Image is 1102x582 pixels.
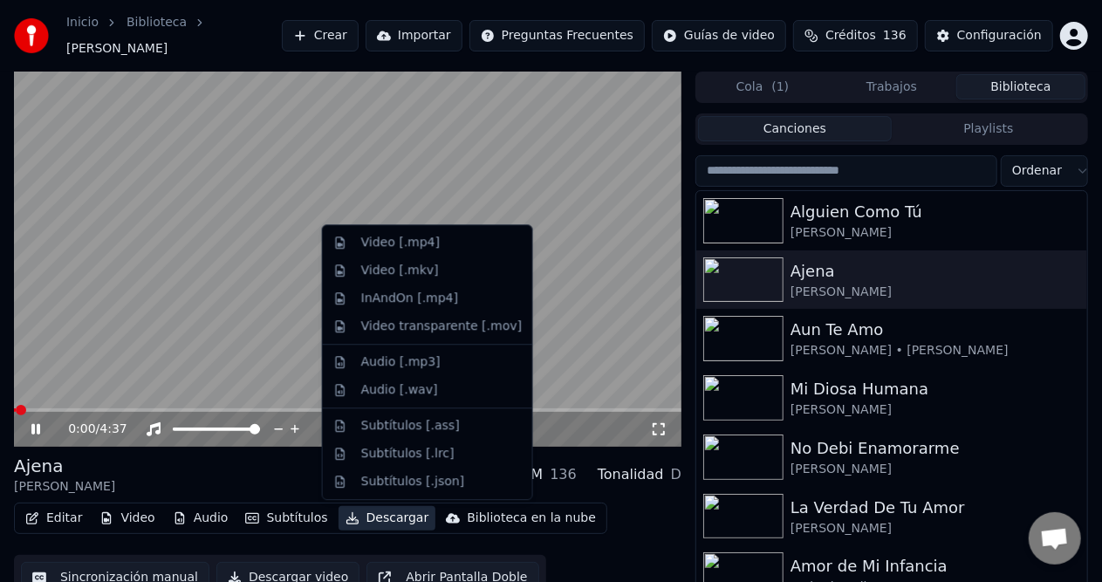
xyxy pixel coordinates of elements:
[366,20,462,51] button: Importar
[14,454,115,478] div: Ajena
[791,200,1080,224] div: Alguien Como Tú
[791,284,1080,301] div: [PERSON_NAME]
[791,436,1080,461] div: No Debi Enamorarme
[791,342,1080,359] div: [PERSON_NAME] • [PERSON_NAME]
[598,464,664,485] div: Tonalidad
[282,20,359,51] button: Crear
[1029,512,1081,565] div: Chat abierto
[469,20,645,51] button: Preguntas Frecuentes
[791,259,1080,284] div: Ajena
[66,14,99,31] a: Inicio
[791,520,1080,537] div: [PERSON_NAME]
[467,510,596,527] div: Biblioteca en la nube
[925,20,1053,51] button: Configuración
[361,381,438,399] div: Audio [.wav]
[825,27,876,45] span: Créditos
[791,224,1080,242] div: [PERSON_NAME]
[1012,162,1062,180] span: Ordenar
[791,496,1080,520] div: La Verdad De Tu Amor
[791,401,1080,419] div: [PERSON_NAME]
[361,290,459,307] div: InAndOn [.mp4]
[361,417,460,435] div: Subtítulos [.ass]
[791,554,1080,579] div: Amor de Mi Infancia
[127,14,187,31] a: Biblioteca
[18,506,89,531] button: Editar
[361,445,455,462] div: Subtítulos [.lrc]
[957,27,1042,45] div: Configuración
[793,20,918,51] button: Créditos136
[14,18,49,53] img: youka
[698,116,892,141] button: Canciones
[166,506,236,531] button: Audio
[652,20,786,51] button: Guías de video
[827,74,956,99] button: Trabajos
[791,461,1080,478] div: [PERSON_NAME]
[68,421,110,438] div: /
[361,353,441,371] div: Audio [.mp3]
[791,377,1080,401] div: Mi Diosa Humana
[550,464,577,485] div: 136
[956,74,1085,99] button: Biblioteca
[361,262,439,279] div: Video [.mkv]
[361,234,440,251] div: Video [.mp4]
[671,464,681,485] div: D
[68,421,95,438] span: 0:00
[892,116,1085,141] button: Playlists
[339,506,436,531] button: Descargar
[361,473,465,490] div: Subtítulos [.json]
[14,478,115,496] div: [PERSON_NAME]
[361,318,522,335] div: Video transparente [.mov]
[883,27,907,45] span: 136
[66,14,282,58] nav: breadcrumb
[698,74,827,99] button: Cola
[99,421,127,438] span: 4:37
[238,506,334,531] button: Subtítulos
[92,506,161,531] button: Video
[771,79,789,96] span: ( 1 )
[66,40,168,58] span: [PERSON_NAME]
[791,318,1080,342] div: Aun Te Amo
